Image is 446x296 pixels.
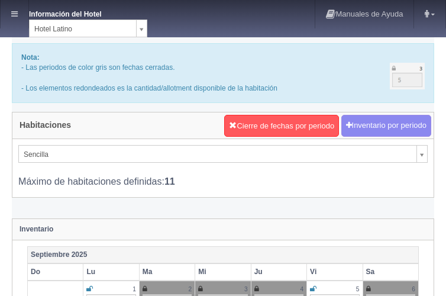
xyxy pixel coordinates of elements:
small: 4 [300,286,303,292]
b: Nota: [21,53,40,62]
small: 1 [132,286,136,292]
small: 5 [356,286,360,292]
div: Máximo de habitaciones definidas: [18,163,428,188]
a: Sencilla [18,145,428,163]
th: Ma [139,263,195,281]
small: 2 [189,286,192,292]
small: 3 [244,286,248,292]
h4: Habitaciones [20,121,71,130]
dt: Información del Hotel [29,6,124,20]
button: Cierre de fechas por periodo [224,115,339,137]
th: Vi [307,263,363,281]
img: cutoff.png [390,63,425,89]
strong: Inventario [20,225,53,233]
th: Ju [251,263,306,281]
th: Sa [363,263,418,281]
span: Hotel Latino [34,20,131,38]
th: Mi [195,263,251,281]
span: Sencilla [24,146,412,163]
th: Do [28,263,83,281]
a: Hotel Latino [29,20,147,37]
div: - Las periodos de color gris son fechas cerradas. - Los elementos redondeados es la cantidad/allo... [12,43,434,103]
small: 6 [412,286,415,292]
button: Inventario por periodo [341,115,431,137]
b: 11 [164,176,175,186]
th: Septiembre 2025 [28,246,419,263]
th: Lu [83,263,139,281]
